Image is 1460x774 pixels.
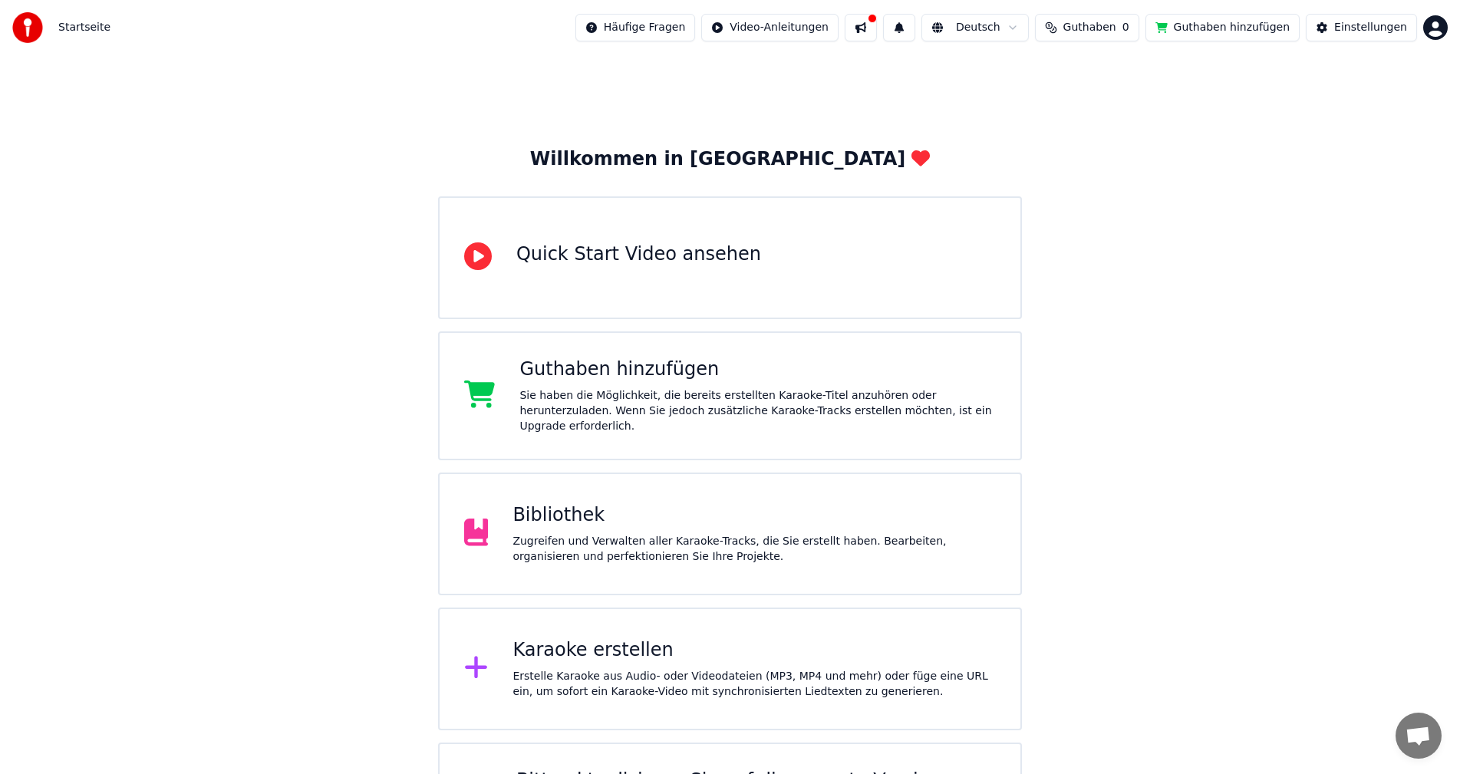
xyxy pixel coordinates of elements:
[512,503,996,528] div: Bibliothek
[512,669,996,700] div: Erstelle Karaoke aus Audio- oder Videodateien (MP3, MP4 und mehr) oder füge eine URL ein, um sofo...
[1396,713,1442,759] div: Chat öffnen
[575,14,696,41] button: Häufige Fragen
[58,20,110,35] span: Startseite
[1122,20,1129,35] span: 0
[58,20,110,35] nav: breadcrumb
[1306,14,1417,41] button: Einstellungen
[1334,20,1407,35] div: Einstellungen
[701,14,839,41] button: Video-Anleitungen
[516,242,761,267] div: Quick Start Video ansehen
[530,147,930,172] div: Willkommen in [GEOGRAPHIC_DATA]
[512,638,996,663] div: Karaoke erstellen
[12,12,43,43] img: youka
[1063,20,1116,35] span: Guthaben
[512,534,996,565] div: Zugreifen und Verwalten aller Karaoke-Tracks, die Sie erstellt haben. Bearbeiten, organisieren un...
[519,388,996,434] div: Sie haben die Möglichkeit, die bereits erstellten Karaoke-Titel anzuhören oder herunterzuladen. W...
[1145,14,1300,41] button: Guthaben hinzufügen
[1035,14,1139,41] button: Guthaben0
[519,357,996,382] div: Guthaben hinzufügen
